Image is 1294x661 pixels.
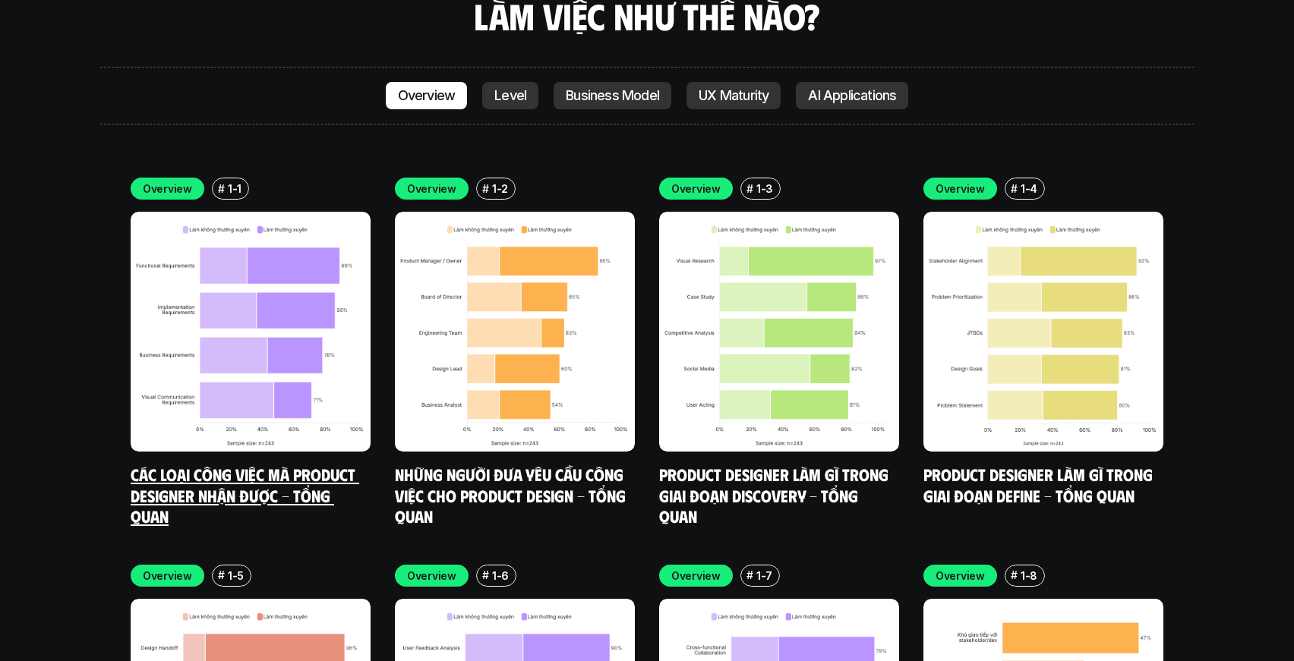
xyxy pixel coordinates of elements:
[143,181,192,197] p: Overview
[395,464,630,526] a: Những người đưa yêu cầu công việc cho Product Design - Tổng quan
[671,181,721,197] p: Overview
[746,569,753,581] h6: #
[746,183,753,194] h6: #
[228,181,241,197] p: 1-1
[218,183,225,194] h6: #
[756,568,772,584] p: 1-7
[554,82,671,109] a: Business Model
[923,464,1157,505] a: Product Designer làm gì trong giai đoạn Define - Tổng quan
[756,181,773,197] p: 1-3
[218,569,225,581] h6: #
[228,568,244,584] p: 1-5
[143,568,192,584] p: Overview
[796,82,908,109] a: AI Applications
[1021,568,1037,584] p: 1-8
[482,183,489,194] h6: #
[566,88,659,103] p: Business Model
[407,568,456,584] p: Overview
[398,88,456,103] p: Overview
[686,82,781,109] a: UX Maturity
[1021,181,1037,197] p: 1-4
[671,568,721,584] p: Overview
[1011,569,1018,581] h6: #
[407,181,456,197] p: Overview
[482,82,538,109] a: Level
[1011,183,1018,194] h6: #
[131,464,359,526] a: Các loại công việc mà Product Designer nhận được - Tổng quan
[492,568,509,584] p: 1-6
[936,568,985,584] p: Overview
[386,82,468,109] a: Overview
[659,464,892,526] a: Product Designer làm gì trong giai đoạn Discovery - Tổng quan
[482,569,489,581] h6: #
[808,88,896,103] p: AI Applications
[492,181,508,197] p: 1-2
[936,181,985,197] p: Overview
[699,88,769,103] p: UX Maturity
[494,88,526,103] p: Level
